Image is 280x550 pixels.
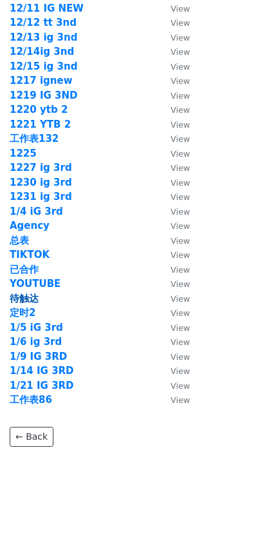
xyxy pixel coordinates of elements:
[171,4,190,14] small: View
[171,134,190,144] small: View
[171,221,190,231] small: View
[158,322,190,333] a: View
[171,91,190,101] small: View
[10,235,29,246] strong: 总表
[171,279,190,289] small: View
[171,337,190,347] small: View
[158,293,190,304] a: View
[171,265,190,275] small: View
[171,47,190,57] small: View
[171,120,190,130] small: View
[171,308,190,318] small: View
[158,148,190,159] a: View
[10,3,84,14] a: 12/11 IG NEW
[158,75,190,86] a: View
[10,46,74,57] a: 12/14ig 3nd
[171,192,190,202] small: View
[10,177,72,188] a: 1230 ig 3rd
[10,336,62,348] a: 1/6 ig 3rd
[171,294,190,304] small: View
[10,351,67,362] a: 1/9 IG 3RD
[158,104,190,115] a: View
[158,394,190,406] a: View
[10,119,71,130] a: 1221 YTB 2
[158,162,190,173] a: View
[171,236,190,246] small: View
[158,380,190,391] a: View
[10,307,35,319] a: 定时2
[10,148,37,159] a: 1225
[158,365,190,377] a: View
[10,264,39,275] a: 已合作
[171,207,190,217] small: View
[171,352,190,362] small: View
[171,366,190,376] small: View
[171,163,190,173] small: View
[158,90,190,101] a: View
[158,264,190,275] a: View
[158,191,190,202] a: View
[171,178,190,188] small: View
[10,17,77,28] a: 12/12 tt 3nd
[171,149,190,159] small: View
[171,381,190,391] small: View
[158,278,190,290] a: View
[158,46,190,57] a: View
[158,336,190,348] a: View
[171,323,190,333] small: View
[171,250,190,260] small: View
[10,380,74,391] a: 1/21 IG 3RD
[171,18,190,28] small: View
[171,76,190,86] small: View
[158,351,190,362] a: View
[10,427,53,447] a: ← Back
[10,61,77,72] a: 12/15 ig 3nd
[158,235,190,246] a: View
[10,220,50,231] a: Agency
[10,32,77,43] a: 12/13 ig 3nd
[158,206,190,217] a: View
[10,278,61,290] a: YOUTUBE
[10,322,63,333] a: 1/5 iG 3rd
[158,307,190,319] a: View
[10,75,73,86] a: 1217 ignew
[171,62,190,72] small: View
[10,394,52,406] a: 工作表86
[10,249,50,260] strong: TIKTOK
[10,293,39,304] a: 待触达
[10,133,59,144] a: 工作表132
[158,17,190,28] a: View
[10,206,63,217] strong: 1/4 iG 3rd
[10,365,74,377] a: 1/14 IG 3RD
[158,3,190,14] a: View
[10,191,72,202] a: 1231 ig 3rd
[171,105,190,115] small: View
[10,104,68,115] a: 1220 ytb 2
[10,90,78,101] a: 1219 IG 3ND
[171,33,190,43] small: View
[10,162,72,173] a: 1227 ig 3rd
[171,395,190,405] small: View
